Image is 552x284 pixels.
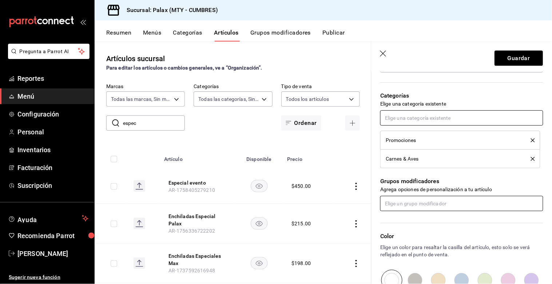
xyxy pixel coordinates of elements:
[173,29,203,42] button: Categorías
[106,65,262,71] strong: Para editar los artículos o cambios generales, ve a “Organización”.
[17,249,88,259] span: [PERSON_NAME]
[20,48,78,55] span: Pregunta a Parrot AI
[281,84,360,89] label: Tipo de venta
[168,187,215,193] span: AR-1758405279210
[194,84,272,89] label: Categorías
[291,220,311,227] div: $ 215.00
[250,29,311,42] button: Grupos modificadores
[160,145,235,169] th: Artículo
[168,252,227,267] button: edit-product-location
[17,163,88,173] span: Facturación
[526,138,535,142] button: delete
[106,53,165,64] div: Artículos sucursal
[353,220,360,228] button: actions
[106,29,131,42] button: Resumen
[386,138,416,143] span: Promociones
[8,44,90,59] button: Pregunta a Parrot AI
[291,182,311,190] div: $ 450.00
[322,29,345,42] button: Publicar
[353,260,360,267] button: actions
[380,196,543,211] input: Elige un grupo modificador
[198,95,259,103] span: Todas las categorías, Sin categoría
[111,95,171,103] span: Todas las marcas, Sin marca
[283,145,333,169] th: Precio
[168,228,215,234] span: AR-1756336722202
[123,116,185,130] input: Buscar artículo
[17,91,88,101] span: Menú
[5,53,90,60] a: Pregunta a Parrot AI
[291,260,311,267] div: $ 198.00
[143,29,161,42] button: Menús
[495,51,543,66] button: Guardar
[80,19,86,25] button: open_drawer_menu
[380,232,543,241] p: Color
[106,29,552,42] div: navigation tabs
[168,268,215,273] span: AR-1737592616948
[281,115,321,131] button: Ordenar
[235,145,283,169] th: Disponible
[9,273,88,281] span: Sugerir nueva función
[17,231,88,241] span: Recomienda Parrot
[17,214,79,223] span: Ayuda
[251,180,268,192] button: availability-product
[17,127,88,137] span: Personal
[286,95,329,103] span: Todos los artículos
[380,100,543,107] p: Elige una categoría existente
[526,157,535,161] button: delete
[386,156,419,161] span: Carnes & Aves
[17,109,88,119] span: Configuración
[251,217,268,230] button: availability-product
[380,244,543,258] p: Elige un color para resaltar la casilla del artículo, esto solo se verá reflejado en el punto de ...
[168,179,227,186] button: edit-product-location
[106,84,185,89] label: Marcas
[214,29,239,42] button: Artículos
[353,183,360,190] button: actions
[380,110,543,126] input: Elige una categoría existente
[380,177,543,186] p: Grupos modificadores
[121,6,218,15] h3: Sucursal: Palax (MTY - CUMBRES)
[380,186,543,193] p: Agrega opciones de personalización a tu artículo
[17,145,88,155] span: Inventarios
[168,213,227,227] button: edit-product-location
[380,91,543,100] p: Categorías
[17,181,88,190] span: Suscripción
[251,257,268,269] button: availability-product
[17,74,88,83] span: Reportes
